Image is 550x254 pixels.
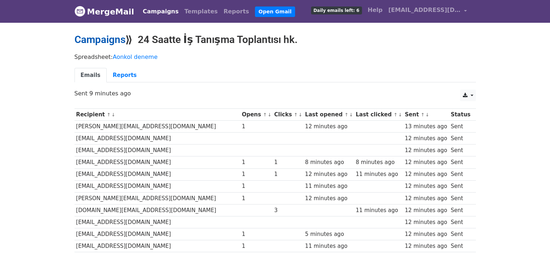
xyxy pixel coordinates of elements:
td: [EMAIL_ADDRESS][DOMAIN_NAME] [74,168,240,180]
a: ↓ [349,112,353,117]
div: 12 minutes ago [405,158,447,167]
div: 1 [242,122,271,131]
a: ↑ [107,112,111,117]
iframe: Chat Widget [514,219,550,254]
a: [EMAIL_ADDRESS][DOMAIN_NAME] [385,3,470,20]
div: 12 minutes ago [405,242,447,250]
th: Opens [240,109,273,121]
td: [PERSON_NAME][EMAIL_ADDRESS][DOMAIN_NAME] [74,192,240,204]
td: Sent [449,240,472,252]
th: Last clicked [354,109,403,121]
div: 12 minutes ago [405,206,447,215]
th: Sent [403,109,449,121]
div: 1 [242,242,271,250]
a: ↑ [421,112,425,117]
div: 5 minutes ago [305,230,352,238]
div: Sohbet Aracı [514,219,550,254]
div: 12 minutes ago [305,122,352,131]
div: 12 minutes ago [405,170,447,178]
td: Sent [449,156,472,168]
div: 12 minutes ago [405,146,447,155]
td: [EMAIL_ADDRESS][DOMAIN_NAME] [74,133,240,145]
div: 11 minutes ago [356,170,401,178]
div: 12 minutes ago [305,170,352,178]
div: 11 minutes ago [356,206,401,215]
td: Sent [449,216,472,228]
a: Campaigns [140,4,182,19]
div: 8 minutes ago [356,158,401,167]
div: 1 [274,170,302,178]
div: 12 minutes ago [405,182,447,190]
a: ↑ [294,112,298,117]
td: Sent [449,180,472,192]
td: Sent [449,204,472,216]
td: [EMAIL_ADDRESS][DOMAIN_NAME] [74,240,240,252]
th: Recipient [74,109,240,121]
td: Sent [449,133,472,145]
span: [EMAIL_ADDRESS][DOMAIN_NAME] [388,6,461,14]
div: 12 minutes ago [405,230,447,238]
a: ↓ [268,112,272,117]
a: Emails [74,68,107,83]
div: 1 [242,182,271,190]
a: ↓ [298,112,302,117]
p: Sent 9 minutes ago [74,90,476,97]
td: [PERSON_NAME][EMAIL_ADDRESS][DOMAIN_NAME] [74,121,240,133]
td: Sent [449,192,472,204]
td: [EMAIL_ADDRESS][DOMAIN_NAME] [74,145,240,156]
div: 12 minutes ago [405,134,447,143]
div: 11 minutes ago [305,242,352,250]
a: Help [365,3,385,17]
td: Sent [449,228,472,240]
a: Campaigns [74,34,125,46]
a: Open Gmail [255,7,295,17]
a: MergeMail [74,4,134,19]
td: Sent [449,168,472,180]
div: 11 minutes ago [305,182,352,190]
span: Daily emails left: 6 [311,7,362,14]
div: 8 minutes ago [305,158,352,167]
div: 1 [242,230,271,238]
h2: ⟫ 24 Saatte İş Tanışma Toplantısı hk. [74,34,476,46]
a: ↓ [398,112,402,117]
div: 1 [242,170,271,178]
th: Clicks [272,109,303,121]
p: Spreadsheet: [74,53,476,61]
div: 12 minutes ago [405,218,447,227]
div: 13 minutes ago [405,122,447,131]
a: Daily emails left: 6 [308,3,365,17]
td: [EMAIL_ADDRESS][DOMAIN_NAME] [74,180,240,192]
a: Aonkol deneme [113,53,158,60]
a: ↑ [263,112,267,117]
img: MergeMail logo [74,6,85,17]
td: [EMAIL_ADDRESS][DOMAIN_NAME] [74,216,240,228]
a: ↑ [345,112,349,117]
div: 1 [274,158,302,167]
td: Sent [449,145,472,156]
a: Templates [182,4,221,19]
div: 3 [274,206,302,215]
div: 12 minutes ago [305,194,352,203]
td: [EMAIL_ADDRESS][DOMAIN_NAME] [74,228,240,240]
div: 1 [242,194,271,203]
div: 1 [242,158,271,167]
td: [DOMAIN_NAME][EMAIL_ADDRESS][DOMAIN_NAME] [74,204,240,216]
div: 12 minutes ago [405,194,447,203]
a: ↓ [425,112,429,117]
th: Status [449,109,472,121]
td: [EMAIL_ADDRESS][DOMAIN_NAME] [74,156,240,168]
a: Reports [221,4,252,19]
a: ↓ [111,112,115,117]
td: Sent [449,121,472,133]
a: Reports [107,68,143,83]
th: Last opened [303,109,354,121]
a: ↑ [393,112,397,117]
